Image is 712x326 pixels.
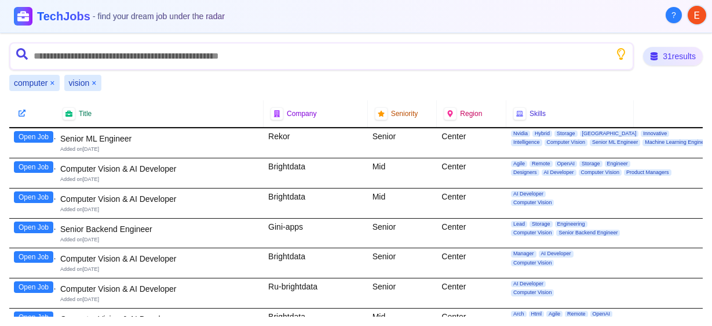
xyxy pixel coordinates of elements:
div: Gini-apps [264,219,368,248]
div: Senior Backend Engineer [60,223,259,235]
span: Engineer [605,161,630,167]
span: Remote [565,311,588,317]
button: Open Job [14,251,53,263]
span: AI Developer [539,251,574,257]
span: AI Developer [511,281,546,287]
div: Rekor [264,128,368,158]
button: Open Job [14,131,53,143]
button: About Techjobs [666,7,682,23]
div: 31 results [643,47,703,66]
button: Remove vision filter [92,77,96,89]
div: Mid [368,189,437,218]
span: Lead [511,221,527,227]
span: Agile [511,161,527,167]
span: Computer Vision [579,169,622,176]
div: Added on [DATE] [60,296,259,303]
span: Computer Vision [511,200,554,206]
button: Show search tips [615,48,627,60]
span: AI Developer [511,191,546,197]
div: Brightdata [264,189,368,218]
span: - find your dream job under the radar [93,12,225,21]
span: Storage [554,131,578,137]
div: Senior ML Engineer [60,133,259,144]
span: Arch [511,311,527,317]
div: Senior [368,248,437,278]
span: Senior ML Engineer [590,139,640,146]
span: Company [287,109,316,118]
span: Html [529,311,545,317]
span: Hybrid [532,131,552,137]
div: Computer Vision & AI Developer [60,253,259,265]
span: Region [460,109,482,118]
span: Agile [546,311,563,317]
span: computer [14,77,48,89]
div: Added on [DATE] [60,146,259,153]
div: Added on [DATE] [60,236,259,244]
span: Seniority [391,109,418,118]
span: Nvidia [511,131,530,137]
span: Manager [511,251,536,257]
div: Computer Vision & AI Developer [60,283,259,295]
span: Storage [530,221,553,227]
span: vision [69,77,90,89]
button: Remove computer filter [50,77,54,89]
span: Skills [530,109,546,118]
button: Open Job [14,191,53,203]
div: Ru-brightdata [264,278,368,308]
h1: TechJobs [37,8,225,24]
div: Center [437,128,506,158]
span: Product Managers [624,169,671,176]
span: Storage [579,161,603,167]
div: Computer Vision & AI Developer [60,163,259,175]
div: Computer Vision & AI Developer [60,313,259,325]
span: Title [79,109,92,118]
div: Center [437,158,506,188]
span: AI Developer [542,169,576,176]
span: OpenAI [590,311,613,317]
button: Open Job [14,161,53,173]
div: Senior [368,128,437,158]
div: Center [437,219,506,248]
span: Engineering [555,221,587,227]
div: Center [437,189,506,218]
div: Center [437,278,506,308]
img: User avatar [688,6,706,24]
div: Computer Vision & AI Developer [60,193,259,205]
div: Added on [DATE] [60,206,259,213]
div: Senior [368,278,437,308]
span: Computer Vision [511,260,554,266]
span: Designers [511,169,539,176]
button: Open Job [14,281,53,293]
span: Intelligence [511,139,542,146]
div: Senior [368,219,437,248]
div: Added on [DATE] [60,176,259,183]
button: Open Job [14,311,53,323]
span: ? [671,9,676,21]
span: Remote [530,161,553,167]
div: Brightdata [264,248,368,278]
div: Mid [368,158,437,188]
span: Innovative [641,131,669,137]
span: Computer Vision [545,139,587,146]
span: Computer Vision [511,230,554,236]
button: User menu [687,5,707,26]
div: Center [437,248,506,278]
span: Senior Backend Engineer [556,230,620,236]
span: [GEOGRAPHIC_DATA] [580,131,639,137]
span: Computer Vision [511,289,554,296]
div: Brightdata [264,158,368,188]
span: OpenAI [555,161,578,167]
div: Added on [DATE] [60,266,259,273]
button: Open Job [14,222,53,233]
span: Machine Learning Engineer [642,139,711,146]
